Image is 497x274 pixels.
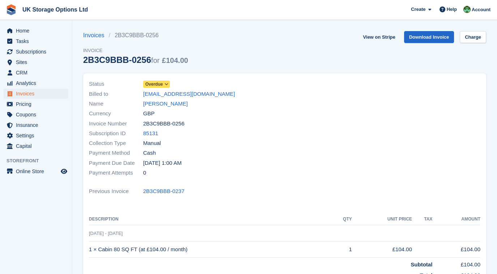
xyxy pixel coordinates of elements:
span: Home [16,26,59,36]
a: [EMAIL_ADDRESS][DOMAIN_NAME] [143,90,235,98]
span: Capital [16,141,59,151]
th: Description [89,214,330,225]
a: menu [4,78,68,88]
nav: breadcrumbs [83,31,188,40]
span: Analytics [16,78,59,88]
strong: Subtotal [411,261,432,267]
img: stora-icon-8386f47178a22dfd0bd8f6a31ec36ba5ce8667c1dd55bd0f319d3a0aa187defe.svg [6,4,17,15]
span: Invoices [16,89,59,99]
span: Billed to [89,90,143,98]
span: Previous Invoice [89,187,143,196]
a: Charge [460,31,486,43]
span: Invoice [83,47,188,54]
span: Overdue [145,81,163,87]
span: Account [472,6,490,13]
td: 1 [330,241,352,258]
span: CRM [16,68,59,78]
span: Online Store [16,166,59,176]
td: 1 × Cabin 80 SQ FT (at £104.00 / month) [89,241,330,258]
a: Invoices [83,31,109,40]
span: [DATE] - [DATE] [89,231,123,236]
span: Name [89,100,143,108]
span: Storefront [7,157,72,164]
span: Collection Type [89,139,143,147]
th: Tax [412,214,433,225]
img: Andrew Smith [463,6,471,13]
span: Help [447,6,457,13]
td: £104.00 [352,241,412,258]
span: Tasks [16,36,59,46]
span: Payment Attempts [89,169,143,177]
a: menu [4,130,68,141]
a: [PERSON_NAME] [143,100,188,108]
a: menu [4,26,68,36]
span: Pricing [16,99,59,109]
a: menu [4,110,68,120]
a: menu [4,120,68,130]
a: 85131 [143,129,158,138]
td: £104.00 [432,257,480,269]
a: Overdue [143,80,170,88]
span: Subscription ID [89,129,143,138]
th: QTY [330,214,352,225]
a: UK Storage Options Ltd [20,4,91,16]
a: View on Stripe [360,31,398,43]
span: Payment Method [89,149,143,157]
span: GBP [143,110,155,118]
span: Settings [16,130,59,141]
a: menu [4,166,68,176]
span: Status [89,80,143,88]
span: Sites [16,57,59,67]
a: menu [4,68,68,78]
th: Unit Price [352,214,412,225]
a: menu [4,36,68,46]
span: 2B3C9BBB-0256 [143,120,184,128]
span: Payment Due Date [89,159,143,167]
a: 2B3C9BBB-0237 [143,187,184,196]
a: menu [4,89,68,99]
span: for [151,56,159,64]
a: menu [4,57,68,67]
span: Manual [143,139,161,147]
span: Currency [89,110,143,118]
span: Insurance [16,120,59,130]
a: Preview store [60,167,68,176]
span: Invoice Number [89,120,143,128]
span: Create [411,6,425,13]
div: 2B3C9BBB-0256 [83,55,188,65]
span: Subscriptions [16,47,59,57]
a: Download Invoice [404,31,454,43]
time: 2025-08-10 00:00:00 UTC [143,159,181,167]
td: £104.00 [432,241,480,258]
span: 0 [143,169,146,177]
a: menu [4,99,68,109]
th: Amount [432,214,480,225]
span: Cash [143,149,156,157]
a: menu [4,141,68,151]
span: £104.00 [162,56,188,64]
a: menu [4,47,68,57]
span: Coupons [16,110,59,120]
